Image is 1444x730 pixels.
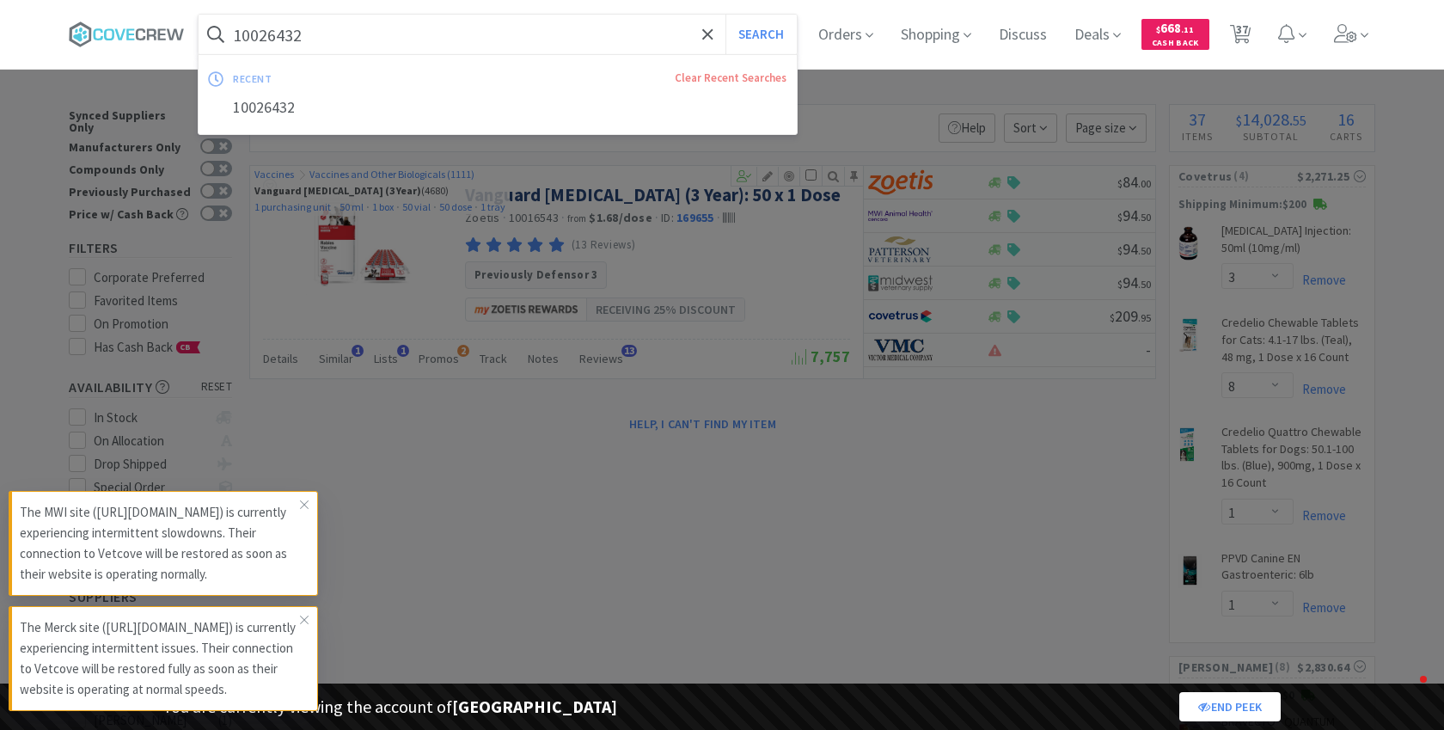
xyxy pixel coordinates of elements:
[20,617,300,700] p: The Merck site ([URL][DOMAIN_NAME]) is currently experiencing intermittent issues. Their connecti...
[452,696,617,717] strong: [GEOGRAPHIC_DATA]
[1179,692,1281,721] a: End Peek
[233,65,473,92] div: recent
[163,693,617,721] p: You are currently viewing the account of
[199,92,797,124] div: 10026432
[675,71,786,85] a: Clear Recent Searches
[1156,20,1194,36] span: 668
[992,28,1054,43] a: Discuss
[1156,24,1160,35] span: $
[1181,24,1194,35] span: . 11
[1141,11,1209,58] a: $668.11Cash Back
[199,15,797,54] input: Search by item, sku, manufacturer, ingredient, size...
[1223,29,1258,45] a: 37
[725,15,797,54] button: Search
[20,502,300,585] p: The MWI site ([URL][DOMAIN_NAME]) is currently experiencing intermittent slowdowns. Their connect...
[1386,672,1427,713] iframe: Intercom live chat
[1152,39,1199,50] span: Cash Back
